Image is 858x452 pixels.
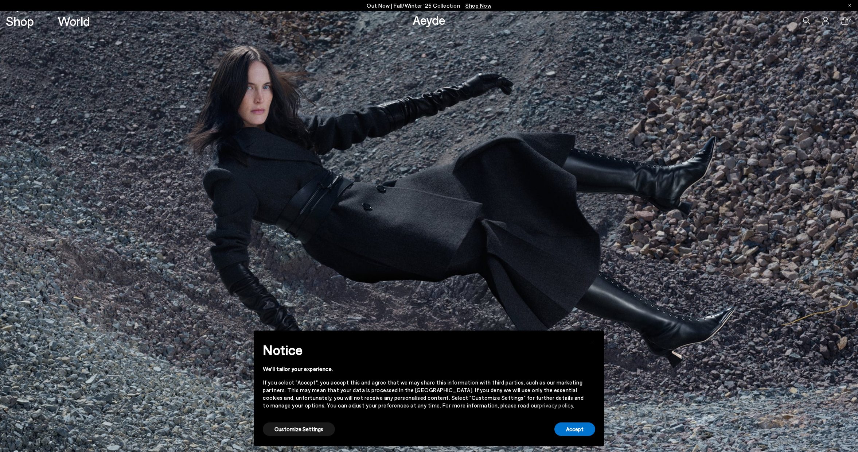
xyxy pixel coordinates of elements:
a: Shop [6,15,34,27]
button: Close this notice [584,333,601,350]
div: We'll tailor your experience. [263,365,584,373]
h2: Notice [263,340,584,359]
button: Accept [554,422,595,436]
a: privacy policy [539,402,573,409]
div: If you select "Accept", you accept this and agree that we may share this information with third p... [263,379,584,409]
button: Customize Settings [263,422,335,436]
p: Out Now | Fall/Winter ‘25 Collection [367,1,491,10]
span: × [590,336,595,347]
a: 0 [841,17,849,25]
span: Navigate to /collections/new-in [465,2,491,9]
span: 0 [849,19,852,23]
a: World [58,15,90,27]
a: Aeyde [413,12,445,27]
